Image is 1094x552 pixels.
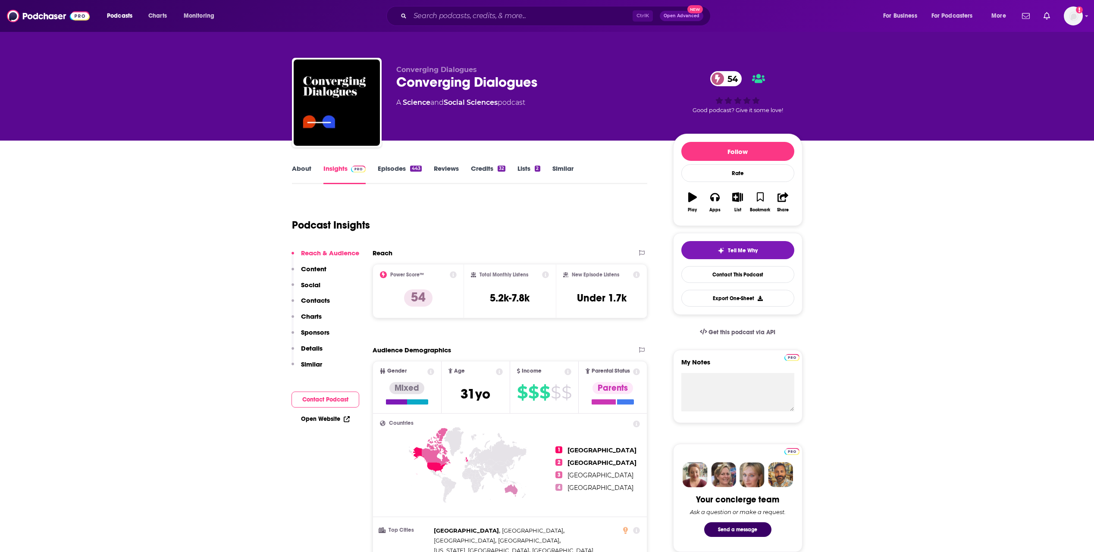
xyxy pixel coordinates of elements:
span: Parental Status [592,368,630,374]
p: Contacts [301,296,330,304]
img: tell me why sparkle [718,247,724,254]
span: New [687,5,703,13]
div: Parents [592,382,633,394]
label: My Notes [681,358,794,373]
span: Charts [148,10,167,22]
button: Apps [704,187,726,218]
p: Content [301,265,326,273]
svg: Add a profile image [1076,6,1083,13]
button: Play [681,187,704,218]
span: , [498,536,561,546]
p: Charts [301,312,322,320]
p: Social [301,281,320,289]
span: More [991,10,1006,22]
p: Similar [301,360,322,368]
div: 443 [410,166,421,172]
span: 3 [555,471,562,478]
span: [GEOGRAPHIC_DATA] [434,537,495,544]
a: Podchaser - Follow, Share and Rate Podcasts [7,8,90,24]
div: Your concierge team [696,494,779,505]
button: Sponsors [292,328,329,344]
button: Bookmark [749,187,771,218]
p: Sponsors [301,328,329,336]
span: [GEOGRAPHIC_DATA] [567,471,633,479]
span: Open Advanced [664,14,699,18]
span: Countries [389,420,414,426]
img: Converging Dialogues [294,60,380,146]
button: List [726,187,749,218]
span: [GEOGRAPHIC_DATA] [434,527,499,534]
button: Contacts [292,296,330,312]
a: 54 [710,71,742,86]
span: Monitoring [184,10,214,22]
a: Contact This Podcast [681,266,794,283]
button: open menu [926,9,985,23]
div: A podcast [396,97,525,108]
div: Ask a question or make a request. [690,508,786,515]
span: , [434,526,500,536]
button: Similar [292,360,322,376]
div: 2 [535,166,540,172]
button: Contact Podcast [292,392,359,408]
span: For Business [883,10,917,22]
a: Science [403,98,430,107]
a: Credits32 [471,164,505,184]
span: [GEOGRAPHIC_DATA] [567,446,636,454]
button: Content [292,265,326,281]
span: 4 [555,484,562,491]
span: $ [561,386,571,399]
div: 32 [498,166,505,172]
h2: Power Score™ [390,272,424,278]
a: Social Sciences [444,98,498,107]
span: 2 [555,459,562,466]
a: Reviews [434,164,459,184]
div: Rate [681,164,794,182]
span: Tell Me Why [728,247,758,254]
button: Social [292,281,320,297]
span: Gender [387,368,407,374]
span: Get this podcast via API [708,329,775,336]
span: Age [454,368,465,374]
span: $ [539,386,550,399]
img: Jon Profile [768,462,793,487]
a: Lists2 [517,164,540,184]
p: 54 [404,289,433,307]
div: Mixed [389,382,424,394]
div: 54Good podcast? Give it some love! [673,66,802,119]
p: Details [301,344,323,352]
img: Podchaser Pro [784,354,799,361]
span: Ctrl K [633,10,653,22]
div: Search podcasts, credits, & more... [395,6,719,26]
img: Barbara Profile [711,462,736,487]
span: Converging Dialogues [396,66,477,74]
a: Pro website [784,353,799,361]
h2: Total Monthly Listens [480,272,528,278]
span: For Podcasters [931,10,973,22]
img: User Profile [1064,6,1083,25]
button: Follow [681,142,794,161]
span: [GEOGRAPHIC_DATA] [567,459,636,467]
button: Open AdvancedNew [660,11,703,21]
img: Jules Profile [740,462,765,487]
span: [GEOGRAPHIC_DATA] [567,484,633,492]
button: Export One-Sheet [681,290,794,307]
button: open menu [985,9,1017,23]
h3: Under 1.7k [577,292,627,304]
div: Share [777,207,789,213]
img: Podchaser Pro [784,448,799,455]
span: , [434,536,496,546]
span: 1 [555,446,562,453]
a: Pro website [784,447,799,455]
a: InsightsPodchaser Pro [323,164,366,184]
a: Similar [552,164,574,184]
img: Sydney Profile [683,462,708,487]
input: Search podcasts, credits, & more... [410,9,633,23]
span: [GEOGRAPHIC_DATA] [502,527,563,534]
h3: Top Cities [380,527,430,533]
a: Charts [143,9,172,23]
span: and [430,98,444,107]
span: Income [522,368,542,374]
span: $ [517,386,527,399]
a: Episodes443 [378,164,421,184]
span: , [502,526,564,536]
